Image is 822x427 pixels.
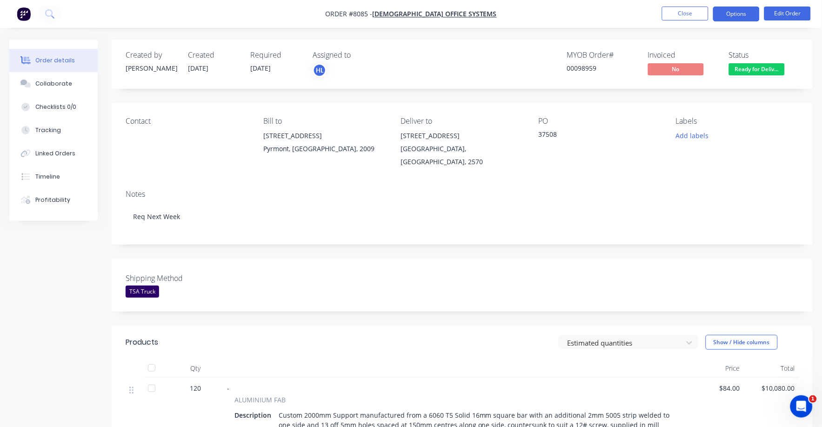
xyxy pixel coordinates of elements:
[567,51,637,60] div: MYOB Order #
[190,383,201,393] span: 120
[126,51,177,60] div: Created by
[126,273,242,284] label: Shipping Method
[401,129,524,142] div: [STREET_ADDRESS]
[744,359,799,378] div: Total
[126,63,177,73] div: [PERSON_NAME]
[9,119,98,142] button: Tracking
[325,10,372,19] span: Order #8085 -
[538,129,655,142] div: 37508
[234,408,275,422] div: Description
[17,7,31,21] img: Factory
[126,190,799,199] div: Notes
[676,117,799,126] div: Labels
[648,51,718,60] div: Invoiced
[538,117,661,126] div: PO
[748,383,795,393] span: $10,080.00
[9,72,98,95] button: Collaborate
[227,384,229,393] span: -
[401,117,524,126] div: Deliver to
[263,142,386,155] div: Pyrmont, [GEOGRAPHIC_DATA], 2009
[688,359,744,378] div: Price
[9,95,98,119] button: Checklists 0/0
[126,286,159,298] div: TSA Truck
[313,51,406,60] div: Assigned to
[9,142,98,165] button: Linked Orders
[662,7,708,20] button: Close
[35,80,72,88] div: Collaborate
[809,395,817,403] span: 1
[126,337,158,348] div: Products
[263,117,386,126] div: Bill to
[188,64,208,73] span: [DATE]
[263,129,386,142] div: [STREET_ADDRESS]
[167,359,223,378] div: Qty
[35,173,60,181] div: Timeline
[9,49,98,72] button: Order details
[671,129,714,142] button: Add labels
[35,196,70,204] div: Profitability
[35,103,76,111] div: Checklists 0/0
[729,63,785,75] span: Ready for Deliv...
[706,335,778,350] button: Show / Hide columns
[188,51,239,60] div: Created
[648,63,704,75] span: No
[729,63,785,77] button: Ready for Deliv...
[729,51,799,60] div: Status
[692,383,740,393] span: $84.00
[567,63,637,73] div: 00098959
[372,10,497,19] a: [DEMOGRAPHIC_DATA] Office Systems
[126,202,799,231] div: Req Next Week
[790,395,813,418] iframe: Intercom live chat
[35,149,75,158] div: Linked Orders
[401,129,524,168] div: [STREET_ADDRESS][GEOGRAPHIC_DATA], [GEOGRAPHIC_DATA], 2570
[250,51,301,60] div: Required
[263,129,386,159] div: [STREET_ADDRESS]Pyrmont, [GEOGRAPHIC_DATA], 2009
[9,165,98,188] button: Timeline
[401,142,524,168] div: [GEOGRAPHIC_DATA], [GEOGRAPHIC_DATA], 2570
[713,7,760,21] button: Options
[764,7,811,20] button: Edit Order
[9,188,98,212] button: Profitability
[35,56,75,65] div: Order details
[234,395,286,405] span: ALUMINIUM FAB
[126,117,248,126] div: Contact
[35,126,61,134] div: Tracking
[250,64,271,73] span: [DATE]
[313,63,327,77] button: HL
